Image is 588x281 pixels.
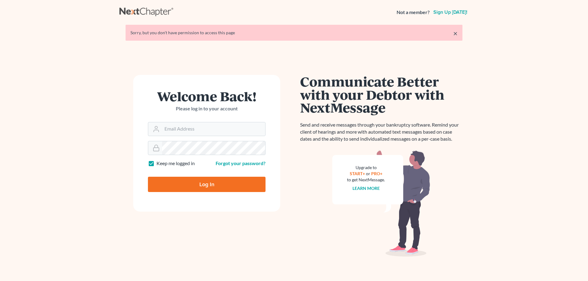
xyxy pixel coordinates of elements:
p: Please log in to your account [148,105,266,112]
span: or [366,171,370,176]
a: Forgot your password? [216,160,266,166]
h1: Welcome Back! [148,90,266,103]
h1: Communicate Better with your Debtor with NextMessage [300,75,462,114]
div: Upgrade to [347,165,385,171]
a: PRO+ [371,171,383,176]
strong: Not a member? [397,9,430,16]
div: Sorry, but you don't have permission to access this page [130,30,458,36]
input: Email Address [162,122,265,136]
input: Log In [148,177,266,192]
img: nextmessage_bg-59042aed3d76b12b5cd301f8e5b87938c9018125f34e5fa2b7a6b67550977c72.svg [332,150,430,257]
div: to get NextMessage. [347,177,385,183]
a: Sign up [DATE]! [432,10,469,15]
a: × [453,30,458,37]
a: Learn more [352,186,380,191]
a: START+ [350,171,365,176]
label: Keep me logged in [156,160,195,167]
p: Send and receive messages through your bankruptcy software. Remind your client of hearings and mo... [300,121,462,142]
